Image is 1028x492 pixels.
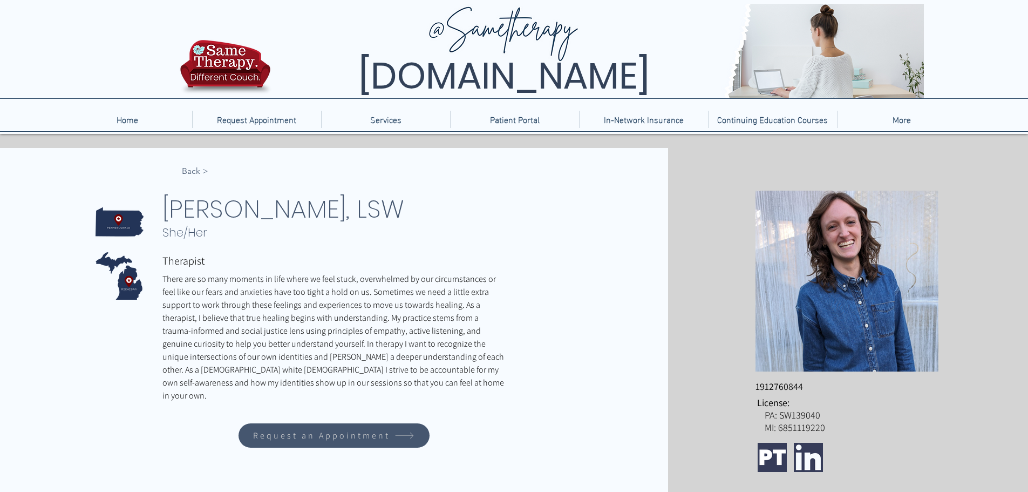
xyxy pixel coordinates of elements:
[765,409,939,434] p: PA: SW139040 MI: 6851119220
[579,111,708,128] a: In-Network Insurance
[182,165,208,177] span: < Back
[63,111,192,128] a: Home
[485,111,545,128] p: Patient Portal
[887,111,916,128] p: More
[162,254,205,268] span: Therapist
[177,38,274,102] img: TBH.US
[273,4,924,98] img: Same Therapy, Different Couch. TelebehavioralHealth.US
[239,423,430,448] a: Request an Appointment
[111,111,144,128] p: Home
[358,50,650,102] span: [DOMAIN_NAME]
[253,430,390,441] span: Request an Appointment
[63,111,966,128] nav: Site
[192,111,321,128] a: Request Appointment
[830,443,860,472] img: Facebook Link
[162,192,404,226] span: [PERSON_NAME], LSW
[598,111,689,128] p: In-Network Insurance
[757,396,789,409] span: License:
[162,273,506,401] span: There are so many moments in life where we feel stuck, overwhelmed by our circumstances or feel l...
[365,111,407,128] p: Services
[450,111,579,128] a: Patient Portal
[321,111,450,128] div: Services
[708,111,837,128] a: Continuing Education Courses
[755,380,803,393] span: 1912760844
[758,443,787,472] img: Psychology Today Profile Link
[712,111,833,128] p: Continuing Education Courses
[162,224,207,241] span: She/Her
[755,191,938,372] img: Amy Eckendorf, LSW
[162,164,208,179] a: < Back
[212,111,302,128] p: Request Appointment
[794,443,823,472] img: LinkedIn Link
